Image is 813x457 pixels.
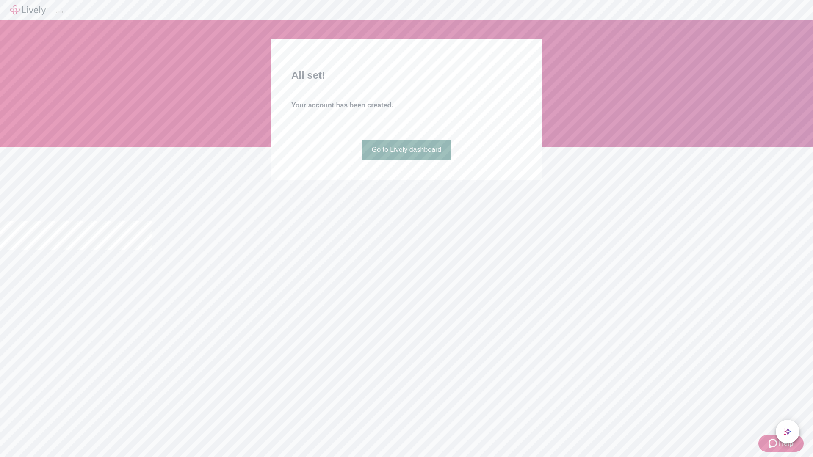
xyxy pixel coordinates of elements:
[769,438,779,449] svg: Zendesk support icon
[779,438,794,449] span: Help
[56,11,63,13] button: Log out
[758,435,804,452] button: Zendesk support iconHelp
[291,100,522,110] h4: Your account has been created.
[783,427,792,436] svg: Lively AI Assistant
[291,68,522,83] h2: All set!
[362,140,452,160] a: Go to Lively dashboard
[10,5,46,15] img: Lively
[776,420,799,443] button: chat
